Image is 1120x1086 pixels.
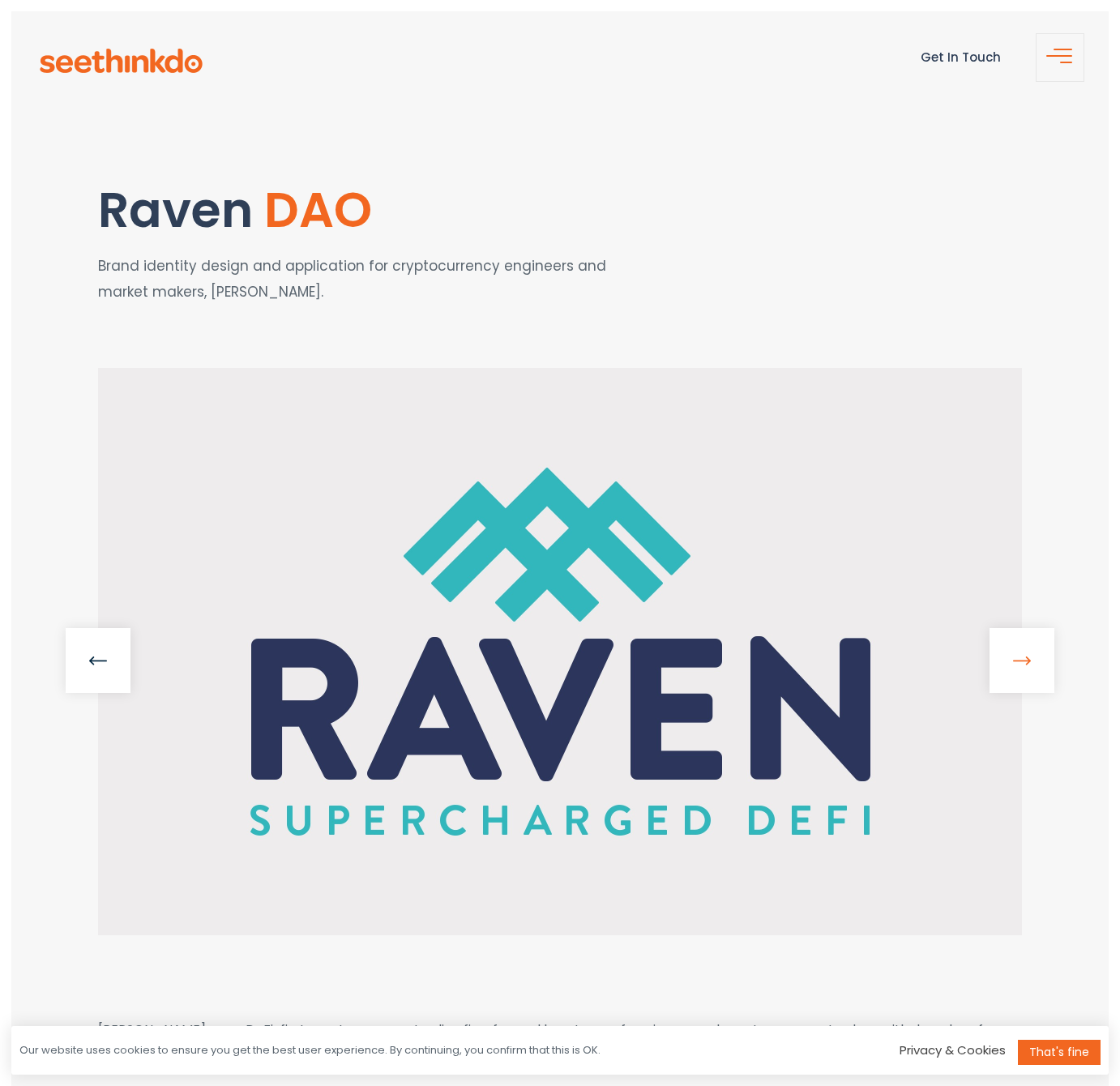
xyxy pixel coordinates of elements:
[98,368,1022,935] img: Raven – strapline
[40,49,203,73] img: see-think-do-logo.png
[98,1018,1022,1067] p: [PERSON_NAME] are a DeFi-first cryptocurrency trading firm formed by a team of engineers and cryp...
[19,1043,601,1058] div: Our website uses cookies to ensure you get the best user experience. By continuing, you confirm t...
[264,176,372,244] span: DAO
[921,49,1001,66] a: Get In Touch
[98,253,627,306] p: Brand identity design and application for cryptocurrency engineers and market makers, [PERSON_NAME].
[98,183,627,237] h1: Raven DAO
[1018,1040,1101,1065] a: That's fine
[98,176,253,244] span: Raven
[900,1041,1006,1058] a: Privacy & Cookies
